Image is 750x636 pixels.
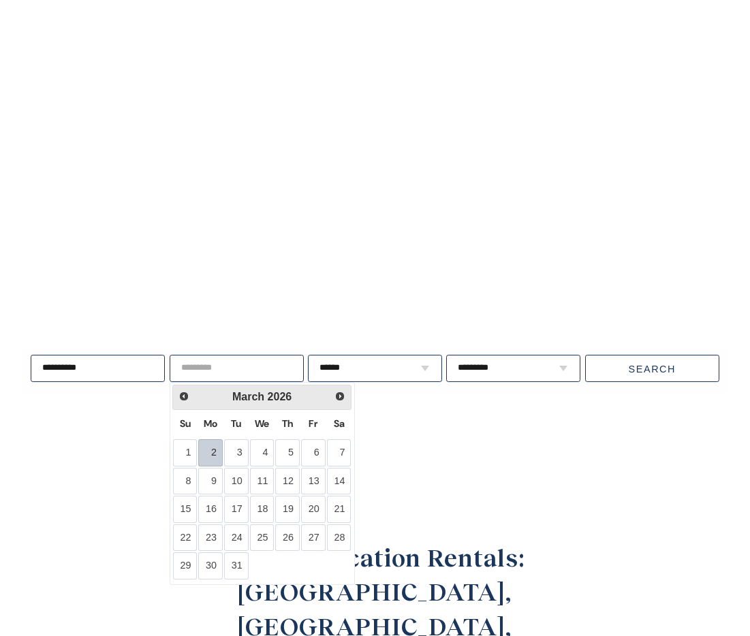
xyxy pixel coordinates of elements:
a: 21 [327,496,351,523]
a: 31 [224,552,249,579]
a: Prev [174,387,194,407]
a: 5 [275,439,300,466]
a: 6 [301,439,326,466]
a: 2 [198,439,223,466]
a: 29 [173,552,198,579]
a: 23 [198,524,223,552]
span: Friday [309,417,317,430]
span: Sunday [180,417,191,430]
span: Tuesday [231,417,241,430]
button: Search [585,355,719,382]
a: 13 [301,468,326,495]
a: 26 [275,524,300,552]
a: 1 [173,439,198,466]
a: 19 [275,496,300,523]
span: March [232,391,264,402]
a: 15 [173,496,198,523]
span: Wednesday [255,417,269,430]
a: 14 [327,468,351,495]
a: 11 [250,468,275,495]
span: Monday [204,417,217,430]
span: Next [334,391,345,402]
span: Prev [178,391,189,402]
a: 24 [224,524,249,552]
span: Live well, travel often. [29,302,328,336]
span: Thursday [282,417,293,430]
a: 18 [250,496,275,523]
a: 7 [327,439,351,466]
a: 9 [198,468,223,495]
a: 3 [224,439,249,466]
a: 8 [173,468,198,495]
a: 16 [198,496,223,523]
a: Next [330,387,350,407]
span: 2026 [268,391,292,402]
a: 27 [301,524,326,552]
a: 30 [198,552,223,579]
a: 4 [250,439,275,466]
a: 10 [224,468,249,495]
a: 17 [224,496,249,523]
a: 25 [250,524,275,552]
a: 22 [173,524,198,552]
span: Saturday [334,417,345,430]
a: 12 [275,468,300,495]
a: 20 [301,496,326,523]
a: 28 [327,524,351,552]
